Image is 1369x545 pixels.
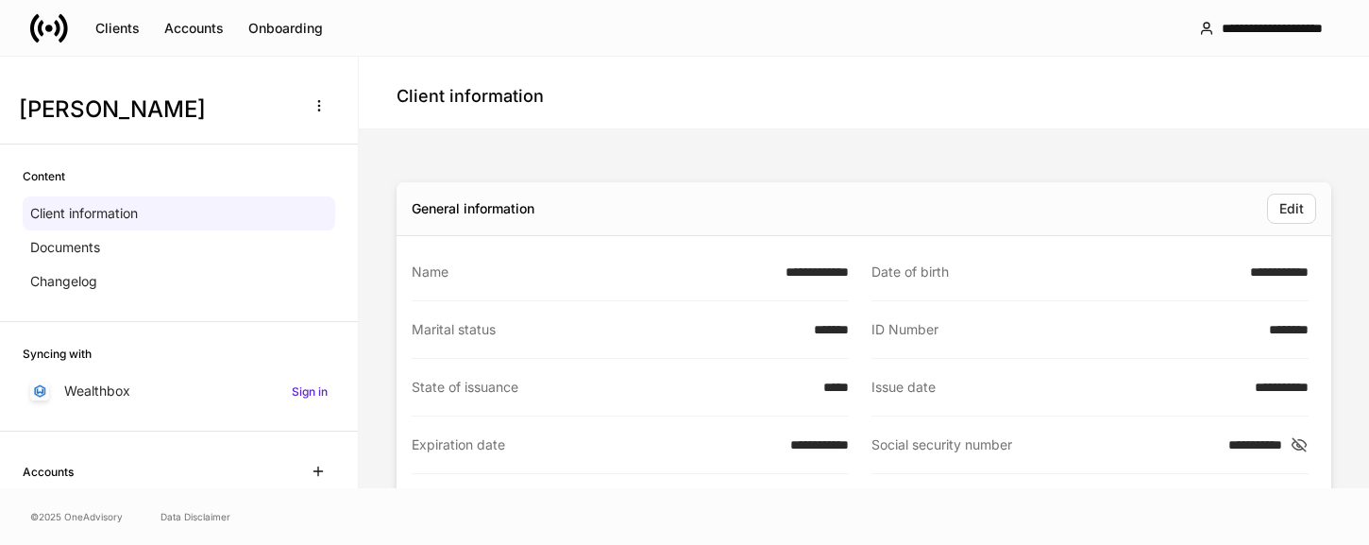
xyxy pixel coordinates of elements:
[30,272,97,291] p: Changelog
[1267,194,1316,224] button: Edit
[871,263,1239,281] div: Date of birth
[397,85,544,108] h4: Client information
[412,199,534,218] div: General information
[871,378,1243,397] div: Issue date
[23,345,92,363] h6: Syncing with
[83,13,152,43] button: Clients
[412,435,779,454] div: Expiration date
[871,435,1217,454] div: Social security number
[236,13,335,43] button: Onboarding
[1279,202,1304,215] div: Edit
[23,463,74,481] h6: Accounts
[95,22,140,35] div: Clients
[152,13,236,43] button: Accounts
[164,22,224,35] div: Accounts
[292,383,328,400] h6: Sign in
[23,230,335,264] a: Documents
[30,509,123,524] span: © 2025 OneAdvisory
[23,167,65,185] h6: Content
[23,196,335,230] a: Client information
[23,264,335,298] a: Changelog
[412,263,774,281] div: Name
[412,378,812,397] div: State of issuance
[30,238,100,257] p: Documents
[64,382,130,400] p: Wealthbox
[30,204,138,223] p: Client information
[161,509,230,524] a: Data Disclaimer
[412,320,803,339] div: Marital status
[23,374,335,408] a: WealthboxSign in
[871,320,1258,339] div: ID Number
[248,22,323,35] div: Onboarding
[19,94,292,125] h3: [PERSON_NAME]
